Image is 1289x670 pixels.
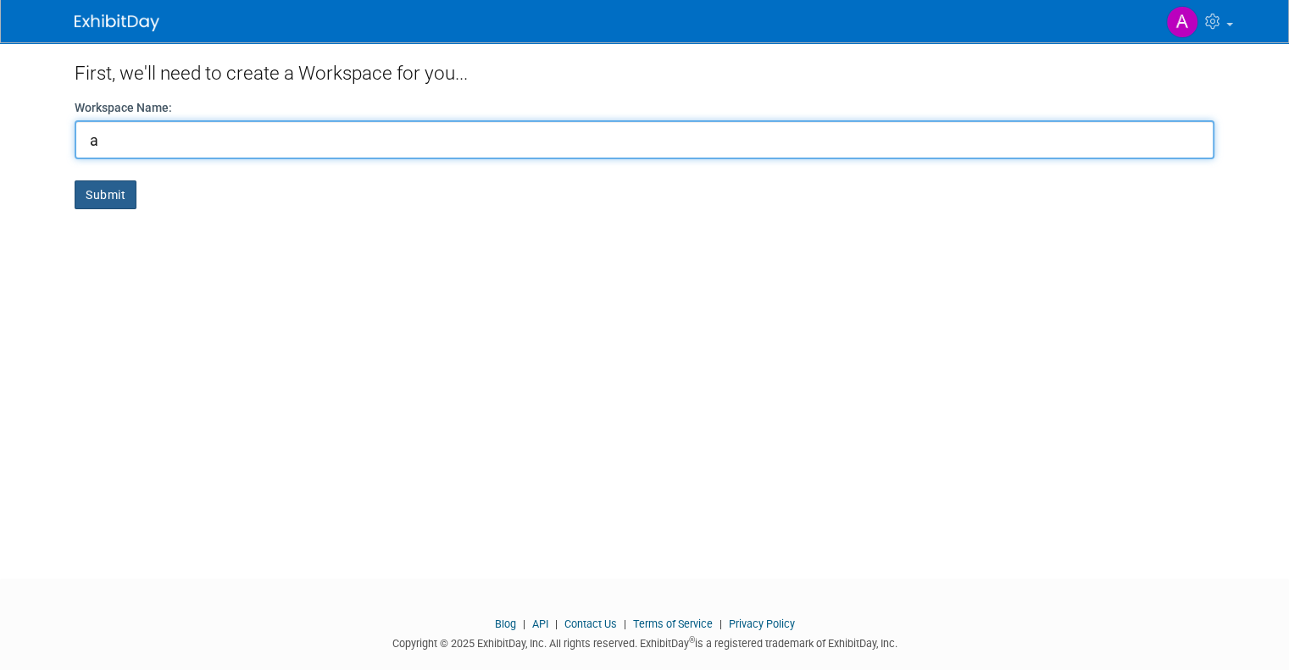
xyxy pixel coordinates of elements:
[75,99,172,116] label: Workspace Name:
[715,617,726,630] span: |
[495,617,516,630] a: Blog
[75,42,1214,99] div: First, we'll need to create a Workspace for you...
[519,617,530,630] span: |
[689,635,695,645] sup: ®
[532,617,548,630] a: API
[75,120,1214,159] input: Name of your organization
[75,180,136,209] button: Submit
[633,617,713,630] a: Terms of Service
[1166,6,1198,38] img: Abby Prater
[729,617,795,630] a: Privacy Policy
[551,617,562,630] span: |
[75,14,159,31] img: ExhibitDay
[619,617,631,630] span: |
[564,617,617,630] a: Contact Us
